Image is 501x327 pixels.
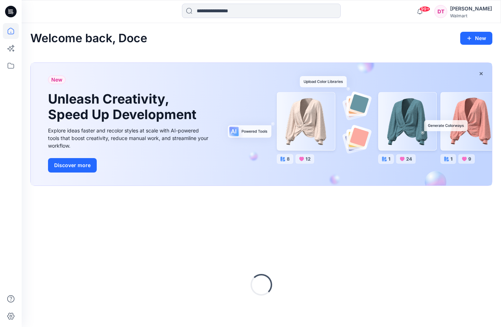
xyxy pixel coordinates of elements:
[419,6,430,12] span: 99+
[48,158,210,173] a: Discover more
[460,32,492,45] button: New
[450,13,492,18] div: Walmart
[450,4,492,13] div: [PERSON_NAME]
[51,75,62,84] span: New
[30,32,147,45] h2: Welcome back, Doce
[434,5,447,18] div: DT
[48,127,210,149] div: Explore ideas faster and recolor styles at scale with AI-powered tools that boost creativity, red...
[48,91,200,122] h1: Unleash Creativity, Speed Up Development
[48,158,97,173] button: Discover more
